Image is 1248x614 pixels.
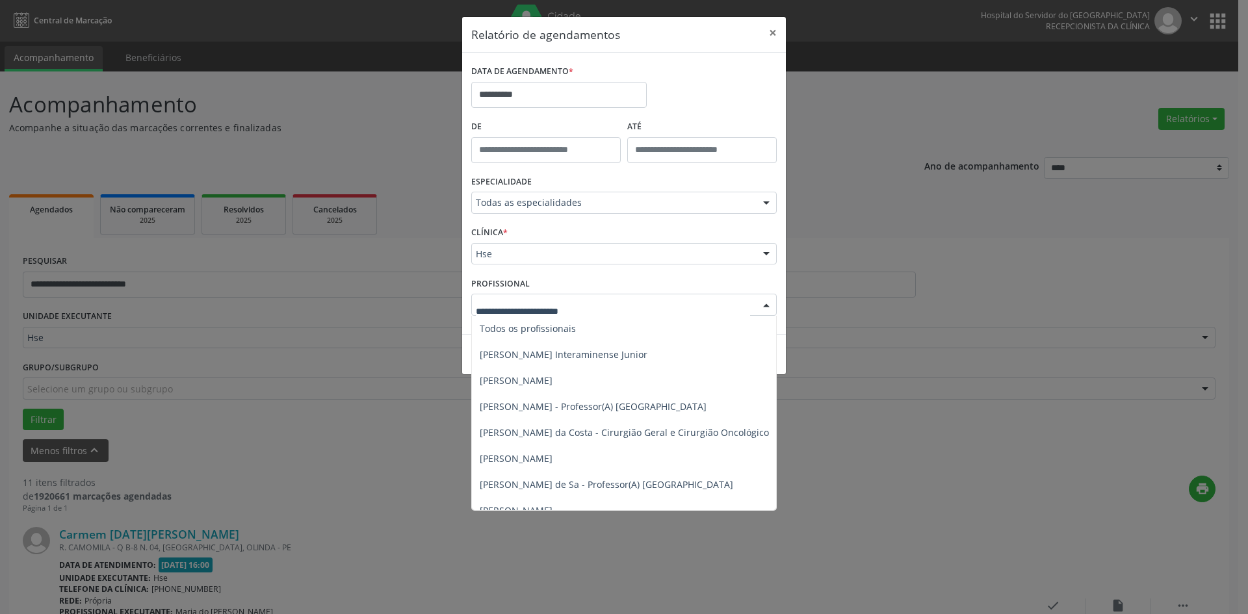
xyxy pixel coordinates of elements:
[760,17,786,49] button: Close
[471,117,621,137] label: De
[471,172,532,192] label: ESPECIALIDADE
[480,348,647,361] span: [PERSON_NAME] Interaminense Junior
[471,274,530,294] label: PROFISSIONAL
[471,26,620,43] h5: Relatório de agendamentos
[476,196,750,209] span: Todas as especialidades
[480,322,576,335] span: Todos os profissionais
[471,223,508,243] label: CLÍNICA
[480,426,769,439] span: [PERSON_NAME] da Costa - Cirurgião Geral e Cirurgião Oncológico
[471,62,573,82] label: DATA DE AGENDAMENTO
[480,504,552,517] span: [PERSON_NAME]
[480,374,552,387] span: [PERSON_NAME]
[480,400,707,413] span: [PERSON_NAME] - Professor(A) [GEOGRAPHIC_DATA]
[476,248,750,261] span: Hse
[480,452,552,465] span: [PERSON_NAME]
[627,117,777,137] label: ATÉ
[480,478,733,491] span: [PERSON_NAME] de Sa - Professor(A) [GEOGRAPHIC_DATA]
